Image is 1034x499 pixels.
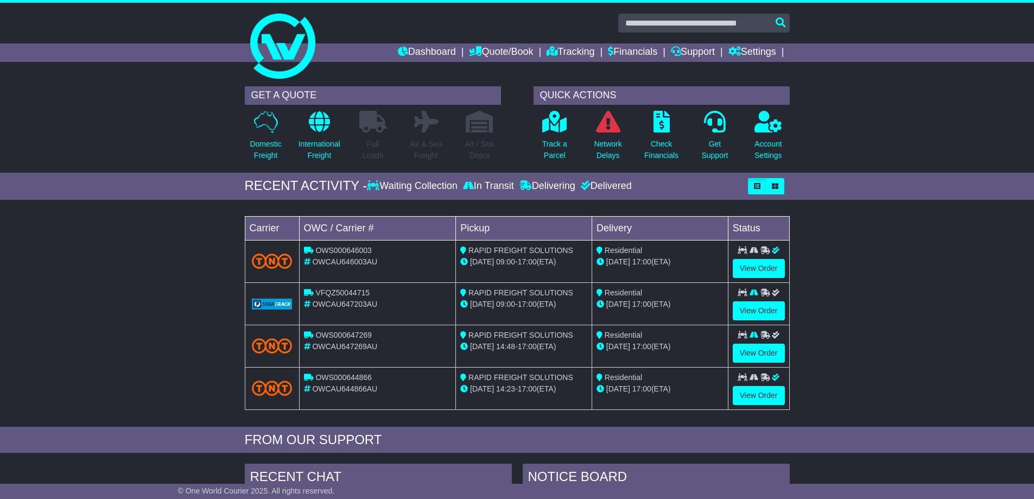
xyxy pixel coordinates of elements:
span: RAPID FREIGHT SOLUTIONS [468,331,573,339]
span: RAPID FREIGHT SOLUTIONS [468,288,573,297]
p: Air & Sea Freight [410,138,442,161]
div: In Transit [460,180,517,192]
div: QUICK ACTIONS [534,86,790,105]
p: Network Delays [594,138,621,161]
p: Account Settings [754,138,782,161]
div: Delivering [517,180,578,192]
a: AccountSettings [754,110,783,167]
span: 17:00 [518,384,537,393]
span: OWCAU644866AU [312,384,377,393]
div: (ETA) [597,341,724,352]
span: 17:00 [632,384,651,393]
p: Air / Sea Depot [465,138,494,161]
span: 17:00 [518,342,537,351]
a: Tracking [547,43,594,62]
p: Track a Parcel [542,138,567,161]
span: [DATE] [470,300,494,308]
span: 17:00 [632,342,651,351]
span: 17:00 [518,300,537,308]
div: FROM OUR SUPPORT [245,432,790,448]
span: OWS000647269 [315,331,372,339]
div: - (ETA) [460,341,587,352]
span: [DATE] [606,257,630,266]
p: Check Financials [644,138,678,161]
span: 17:00 [632,300,651,308]
div: Waiting Collection [367,180,460,192]
span: VFQZ50044715 [315,288,370,297]
span: 14:48 [496,342,515,351]
a: InternationalFreight [298,110,341,167]
div: (ETA) [597,383,724,395]
span: OWCAU646003AU [312,257,377,266]
span: [DATE] [606,300,630,308]
span: OWS000644866 [315,373,372,382]
span: [DATE] [606,384,630,393]
div: GET A QUOTE [245,86,501,105]
a: CheckFinancials [644,110,679,167]
a: View Order [733,386,785,405]
span: [DATE] [606,342,630,351]
img: TNT_Domestic.png [252,254,293,268]
span: OWS000646003 [315,246,372,255]
a: DomesticFreight [249,110,282,167]
span: OWCAU647269AU [312,342,377,351]
p: Domestic Freight [250,138,281,161]
a: View Order [733,344,785,363]
td: Delivery [592,216,728,240]
a: Support [671,43,715,62]
td: OWC / Carrier # [299,216,456,240]
p: Full Loads [359,138,386,161]
div: - (ETA) [460,299,587,310]
td: Carrier [245,216,299,240]
span: [DATE] [470,384,494,393]
a: Track aParcel [542,110,568,167]
span: 17:00 [632,257,651,266]
span: Residential [605,373,642,382]
p: Get Support [701,138,728,161]
span: 17:00 [518,257,537,266]
div: Delivered [578,180,632,192]
span: 14:23 [496,384,515,393]
div: - (ETA) [460,256,587,268]
span: OWCAU647203AU [312,300,377,308]
span: 09:00 [496,300,515,308]
div: - (ETA) [460,383,587,395]
p: International Freight [299,138,340,161]
div: RECENT ACTIVITY - [245,178,367,194]
a: NetworkDelays [593,110,622,167]
img: TNT_Domestic.png [252,338,293,353]
span: Residential [605,246,642,255]
span: Residential [605,331,642,339]
div: RECENT CHAT [245,464,512,493]
td: Status [728,216,789,240]
img: GetCarrierServiceLogo [252,299,293,309]
span: 09:00 [496,257,515,266]
a: View Order [733,301,785,320]
span: RAPID FREIGHT SOLUTIONS [468,246,573,255]
span: RAPID FREIGHT SOLUTIONS [468,373,573,382]
a: Dashboard [398,43,456,62]
div: (ETA) [597,256,724,268]
a: Quote/Book [469,43,533,62]
a: Settings [728,43,776,62]
div: (ETA) [597,299,724,310]
span: © One World Courier 2025. All rights reserved. [178,487,335,495]
a: View Order [733,259,785,278]
a: GetSupport [701,110,728,167]
img: TNT_Domestic.png [252,381,293,395]
span: [DATE] [470,257,494,266]
td: Pickup [456,216,592,240]
span: Residential [605,288,642,297]
div: NOTICE BOARD [523,464,790,493]
a: Financials [608,43,657,62]
span: [DATE] [470,342,494,351]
